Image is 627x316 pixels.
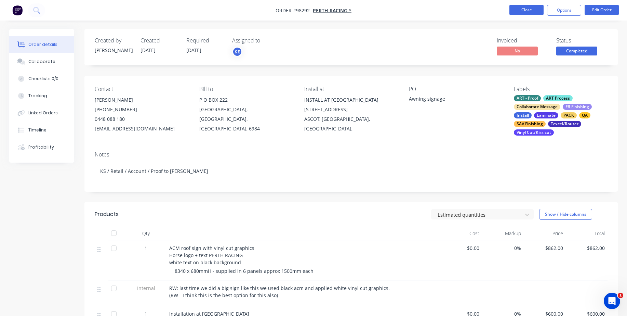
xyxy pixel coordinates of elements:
[579,112,590,118] div: QA
[514,129,554,136] div: Vinyl Cut/Kiss cut
[276,7,313,14] span: Order #98292 -
[186,47,201,53] span: [DATE]
[128,285,164,292] span: Internal
[561,112,577,118] div: PACK
[313,7,351,14] a: Perth Racing ^
[28,127,46,133] div: Timeline
[28,76,58,82] div: Checklists 0/0
[12,5,23,15] img: Factory
[556,47,597,57] button: Completed
[95,47,132,54] div: [PERSON_NAME]
[497,37,548,44] div: Invoiced
[304,95,398,114] div: INSTALL AT [GEOGRAPHIC_DATA][STREET_ADDRESS]
[9,36,74,53] button: Order details
[514,104,560,110] div: Collaborate Message
[514,121,546,127] div: SAV Finishing
[232,47,242,57] button: KS
[95,95,188,134] div: [PERSON_NAME][PHONE_NUMBER]0448 088 180[EMAIL_ADDRESS][DOMAIN_NAME]
[9,53,74,70] button: Collaborate
[563,104,592,110] div: FB Finishing
[199,95,293,105] div: P O BOX 222
[514,112,532,118] div: Install
[566,227,608,240] div: Total
[497,47,538,55] span: No
[28,59,55,65] div: Collaborate
[409,95,494,105] div: Awning signage
[95,86,188,92] div: Contact
[141,37,178,44] div: Created
[199,86,293,92] div: Bill to
[169,245,254,266] span: ACM roof sign with vinyl cut graphics Horse logo + text PERTH RACING white text on black background
[175,268,313,274] span: 8340 x 680mmH - supplied in 6 panels approx 1500mm each
[95,105,188,114] div: [PHONE_NUMBER]
[28,144,54,150] div: Profitability
[304,114,398,134] div: ASCOT, [GEOGRAPHIC_DATA], [GEOGRAPHIC_DATA],
[95,124,188,134] div: [EMAIL_ADDRESS][DOMAIN_NAME]
[618,293,623,298] span: 1
[539,209,592,220] button: Show / Hide columns
[186,37,224,44] div: Required
[28,41,57,48] div: Order details
[534,112,558,118] div: Laminate
[604,293,620,309] iframe: Intercom live chat
[199,95,293,134] div: P O BOX 222[GEOGRAPHIC_DATA], [GEOGRAPHIC_DATA], [GEOGRAPHIC_DATA], 6984
[95,210,119,218] div: Products
[9,70,74,87] button: Checklists 0/0
[443,244,479,252] span: $0.00
[485,244,521,252] span: 0%
[524,227,566,240] div: Price
[440,227,482,240] div: Cost
[95,95,188,105] div: [PERSON_NAME]
[547,5,581,16] button: Options
[482,227,524,240] div: Markup
[95,151,608,158] div: Notes
[141,47,156,53] span: [DATE]
[304,95,398,134] div: INSTALL AT [GEOGRAPHIC_DATA][STREET_ADDRESS]ASCOT, [GEOGRAPHIC_DATA], [GEOGRAPHIC_DATA],
[509,5,544,15] button: Close
[569,244,605,252] span: $862.00
[9,87,74,104] button: Tracking
[95,114,188,124] div: 0448 088 180
[526,244,563,252] span: $862.00
[556,37,608,44] div: Status
[514,86,608,92] div: Labels
[543,95,573,101] div: ART Process
[125,227,166,240] div: Qty
[304,86,398,92] div: Install at
[514,95,541,101] div: ART - Proof
[95,161,608,181] div: KS / Retail / Account / Proof to [PERSON_NAME]
[548,121,581,127] div: Texcel/Router
[28,110,58,116] div: Linked Orders
[9,122,74,139] button: Timeline
[585,5,619,15] button: Edit Order
[9,104,74,122] button: Linked Orders
[232,37,301,44] div: Assigned to
[9,139,74,156] button: Profitability
[199,105,293,134] div: [GEOGRAPHIC_DATA], [GEOGRAPHIC_DATA], [GEOGRAPHIC_DATA], 6984
[169,285,391,299] span: RW: last time we did a big sign like this we used black acm and applied white vinyl cut graphics....
[409,86,503,92] div: PO
[556,47,597,55] span: Completed
[95,37,132,44] div: Created by
[145,244,147,252] span: 1
[28,93,47,99] div: Tracking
